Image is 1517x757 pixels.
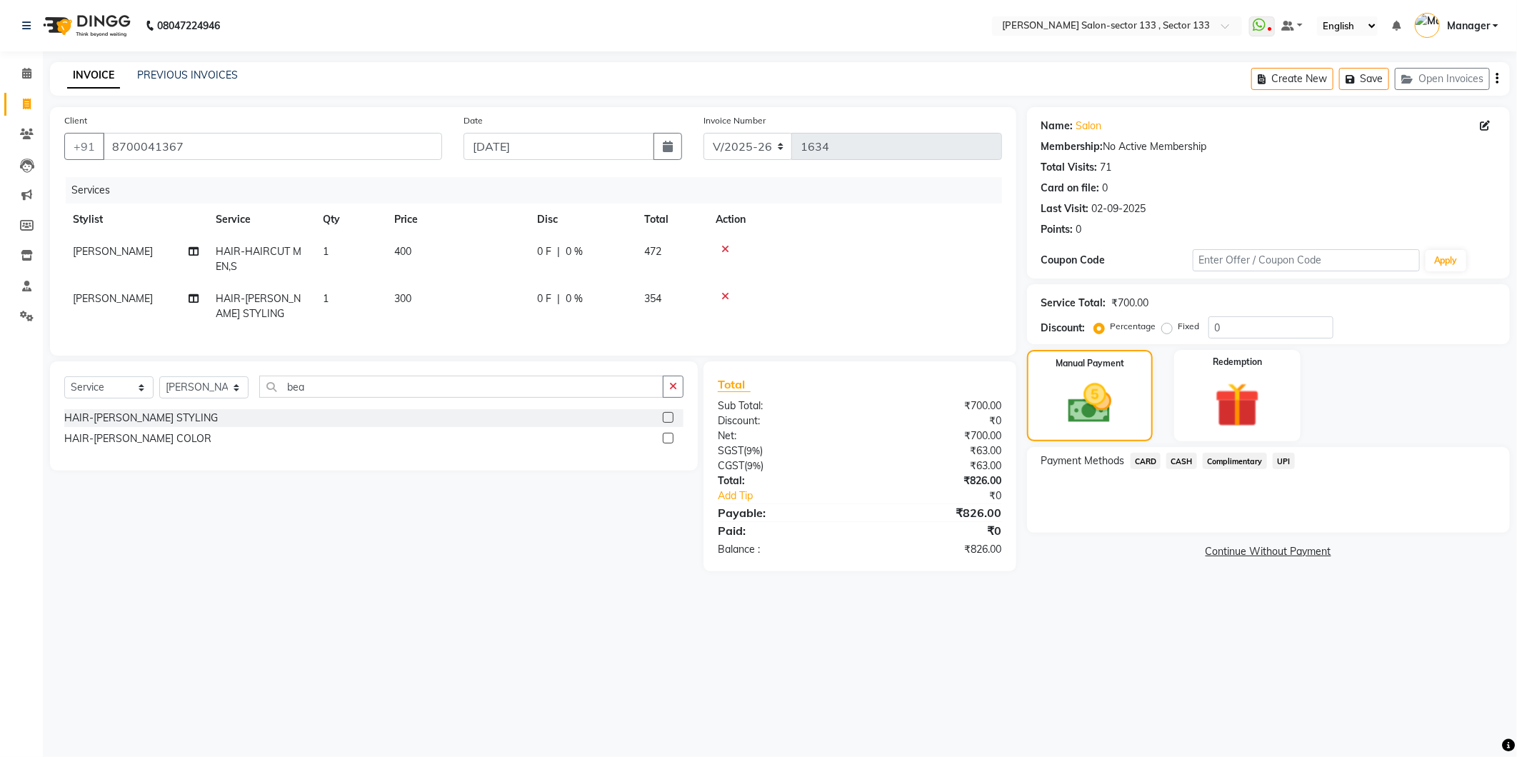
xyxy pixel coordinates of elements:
[1203,453,1267,469] span: Complimentary
[860,458,1013,473] div: ₹63.00
[1041,139,1103,154] div: Membership:
[707,204,1002,236] th: Action
[707,428,860,443] div: Net:
[747,460,761,471] span: 9%
[707,413,860,428] div: Discount:
[1213,356,1262,369] label: Redemption
[73,292,153,305] span: [PERSON_NAME]
[64,411,218,426] div: HAIR-[PERSON_NAME] STYLING
[1041,119,1073,134] div: Name:
[1273,453,1295,469] span: UPI
[704,114,766,127] label: Invoice Number
[860,398,1013,413] div: ₹700.00
[157,6,220,46] b: 08047224946
[1041,160,1098,175] div: Total Visits:
[718,459,744,472] span: CGST
[1395,68,1490,90] button: Open Invoices
[207,204,314,236] th: Service
[707,522,860,539] div: Paid:
[644,292,661,305] span: 354
[1076,119,1102,134] a: Salon
[1041,321,1086,336] div: Discount:
[394,292,411,305] span: 300
[707,473,860,488] div: Total:
[73,245,153,258] span: [PERSON_NAME]
[1339,68,1389,90] button: Save
[718,377,751,392] span: Total
[860,542,1013,557] div: ₹826.00
[323,245,329,258] span: 1
[1447,19,1490,34] span: Manager
[1131,453,1161,469] span: CARD
[1426,250,1466,271] button: Apply
[860,413,1013,428] div: ₹0
[66,177,1013,204] div: Services
[636,204,707,236] th: Total
[860,473,1013,488] div: ₹826.00
[394,245,411,258] span: 400
[137,69,238,81] a: PREVIOUS INVOICES
[1101,160,1112,175] div: 71
[1030,544,1507,559] a: Continue Without Payment
[707,488,886,503] a: Add Tip
[860,443,1013,458] div: ₹63.00
[1415,13,1440,38] img: Manager
[537,291,551,306] span: 0 F
[718,444,744,457] span: SGST
[885,488,1012,503] div: ₹0
[1111,320,1156,333] label: Percentage
[644,245,661,258] span: 472
[64,133,104,160] button: +91
[103,133,442,160] input: Search by Name/Mobile/Email/Code
[1041,222,1073,237] div: Points:
[707,504,860,521] div: Payable:
[1041,253,1193,268] div: Coupon Code
[537,244,551,259] span: 0 F
[707,542,860,557] div: Balance :
[1166,453,1197,469] span: CASH
[860,428,1013,443] div: ₹700.00
[1178,320,1200,333] label: Fixed
[1041,139,1496,154] div: No Active Membership
[860,522,1013,539] div: ₹0
[860,504,1013,521] div: ₹826.00
[1103,181,1108,196] div: 0
[1054,378,1125,428] img: _cash.svg
[1193,249,1420,271] input: Enter Offer / Coupon Code
[1112,296,1149,311] div: ₹700.00
[67,63,120,89] a: INVOICE
[314,204,386,236] th: Qty
[1041,296,1106,311] div: Service Total:
[386,204,529,236] th: Price
[1201,377,1273,433] img: _gift.svg
[216,292,301,320] span: HAIR-[PERSON_NAME] STYLING
[529,204,636,236] th: Disc
[259,376,664,398] input: Search or Scan
[566,291,583,306] span: 0 %
[64,204,207,236] th: Stylist
[557,244,560,259] span: |
[216,245,301,273] span: HAIR-HAIRCUT MEN,S
[566,244,583,259] span: 0 %
[1041,201,1089,216] div: Last Visit:
[557,291,560,306] span: |
[36,6,134,46] img: logo
[1076,222,1082,237] div: 0
[464,114,483,127] label: Date
[746,445,760,456] span: 9%
[707,443,860,458] div: ( )
[64,114,87,127] label: Client
[1041,453,1125,468] span: Payment Methods
[1251,68,1333,90] button: Create New
[323,292,329,305] span: 1
[1056,357,1124,370] label: Manual Payment
[1092,201,1146,216] div: 02-09-2025
[707,398,860,413] div: Sub Total:
[707,458,860,473] div: ( )
[64,431,211,446] div: HAIR-[PERSON_NAME] COLOR
[1041,181,1100,196] div: Card on file:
